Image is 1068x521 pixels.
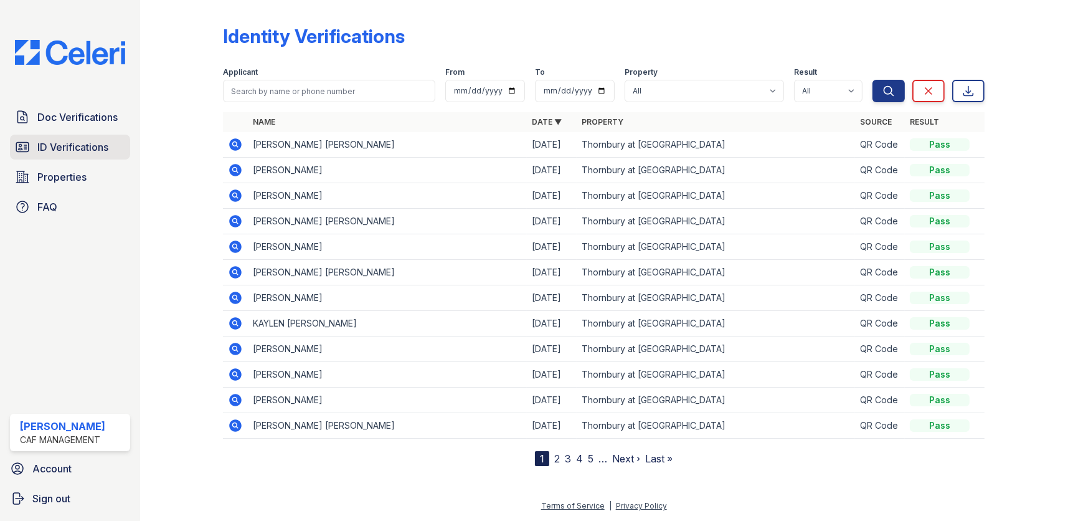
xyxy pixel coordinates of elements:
a: Source [860,117,892,127]
td: [PERSON_NAME] [248,285,526,311]
td: [PERSON_NAME] [248,337,526,362]
td: QR Code [855,209,905,234]
td: Thornbury at [GEOGRAPHIC_DATA] [577,260,855,285]
div: | [609,501,612,510]
td: QR Code [855,362,905,388]
div: Pass [910,164,970,176]
td: [PERSON_NAME] [PERSON_NAME] [248,209,526,234]
td: QR Code [855,158,905,183]
td: [DATE] [527,132,577,158]
a: Property [582,117,623,127]
td: [DATE] [527,388,577,413]
div: [PERSON_NAME] [20,419,105,434]
div: Pass [910,241,970,253]
span: … [598,451,607,466]
td: [DATE] [527,158,577,183]
div: Pass [910,368,970,381]
td: [DATE] [527,209,577,234]
td: [PERSON_NAME] [248,362,526,388]
td: QR Code [855,337,905,362]
div: Pass [910,138,970,151]
span: Doc Verifications [37,110,118,125]
span: Properties [37,170,87,184]
div: CAF Management [20,434,105,446]
td: QR Code [855,285,905,311]
a: 3 [565,452,571,465]
a: Terms of Service [541,501,605,510]
td: [PERSON_NAME] [248,388,526,413]
td: [DATE] [527,285,577,311]
a: Next › [612,452,640,465]
td: [PERSON_NAME] [PERSON_NAME] [248,260,526,285]
div: 1 [535,451,549,466]
a: Last » [645,452,673,465]
td: Thornbury at [GEOGRAPHIC_DATA] [577,362,855,388]
td: Thornbury at [GEOGRAPHIC_DATA] [577,388,855,413]
div: Pass [910,317,970,330]
a: 2 [554,452,560,465]
span: ID Verifications [37,140,108,155]
td: Thornbury at [GEOGRAPHIC_DATA] [577,311,855,337]
td: [DATE] [527,337,577,362]
input: Search by name or phone number [223,80,435,102]
div: Pass [910,394,970,406]
a: FAQ [10,194,130,219]
td: QR Code [855,260,905,285]
td: QR Code [855,234,905,260]
label: To [535,67,545,77]
td: KAYLEN [PERSON_NAME] [248,311,526,337]
td: [DATE] [527,260,577,285]
div: Pass [910,266,970,279]
a: Name [253,117,275,127]
td: [DATE] [527,362,577,388]
label: From [445,67,465,77]
a: ID Verifications [10,135,130,160]
td: Thornbury at [GEOGRAPHIC_DATA] [577,413,855,439]
td: [PERSON_NAME] [248,234,526,260]
a: Sign out [5,486,135,511]
label: Result [794,67,817,77]
a: Doc Verifications [10,105,130,130]
td: Thornbury at [GEOGRAPHIC_DATA] [577,234,855,260]
a: 5 [588,452,593,465]
img: CE_Logo_Blue-a8612792a0a2168367f1c8372b55b34899dd931a85d93a1a3d3e32e68fde9ad4.png [5,40,135,65]
label: Applicant [223,67,258,77]
div: Pass [910,292,970,304]
span: FAQ [37,199,57,214]
td: QR Code [855,132,905,158]
td: [DATE] [527,183,577,209]
div: Pass [910,189,970,202]
div: Pass [910,419,970,432]
div: Pass [910,343,970,355]
a: 4 [576,452,583,465]
td: Thornbury at [GEOGRAPHIC_DATA] [577,132,855,158]
td: QR Code [855,388,905,413]
a: Date ▼ [532,117,562,127]
div: Identity Verifications [223,25,405,47]
td: [PERSON_NAME] [PERSON_NAME] [248,413,526,439]
td: QR Code [855,413,905,439]
div: Pass [910,215,970,227]
td: [PERSON_NAME] [PERSON_NAME] [248,132,526,158]
a: Account [5,456,135,481]
span: Sign out [32,491,70,506]
td: Thornbury at [GEOGRAPHIC_DATA] [577,209,855,234]
label: Property [625,67,658,77]
td: Thornbury at [GEOGRAPHIC_DATA] [577,337,855,362]
span: Account [32,461,72,476]
td: [DATE] [527,311,577,337]
td: Thornbury at [GEOGRAPHIC_DATA] [577,158,855,183]
td: [DATE] [527,413,577,439]
td: QR Code [855,311,905,337]
a: Properties [10,165,130,189]
td: Thornbury at [GEOGRAPHIC_DATA] [577,285,855,311]
td: QR Code [855,183,905,209]
td: [PERSON_NAME] [248,183,526,209]
td: Thornbury at [GEOGRAPHIC_DATA] [577,183,855,209]
td: [PERSON_NAME] [248,158,526,183]
td: [DATE] [527,234,577,260]
a: Result [910,117,939,127]
a: Privacy Policy [616,501,667,510]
